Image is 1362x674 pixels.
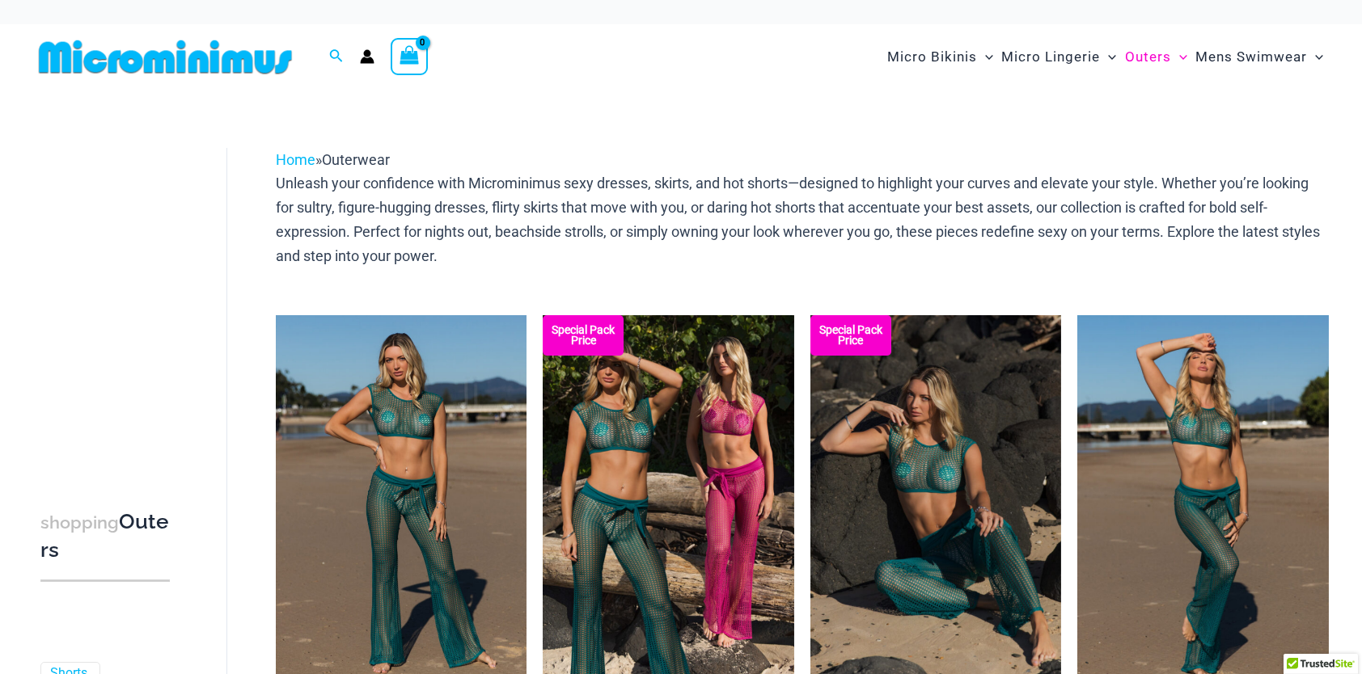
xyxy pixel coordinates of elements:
[32,39,298,75] img: MM SHOP LOGO FLAT
[1307,36,1323,78] span: Menu Toggle
[1121,32,1191,82] a: OutersMenu ToggleMenu Toggle
[360,49,374,64] a: Account icon link
[997,32,1120,82] a: Micro LingerieMenu ToggleMenu Toggle
[1191,32,1327,82] a: Mens SwimwearMenu ToggleMenu Toggle
[40,512,119,533] span: shopping
[391,38,428,75] a: View Shopping Cart, empty
[276,151,315,168] a: Home
[40,508,170,564] h3: Outers
[1001,36,1100,78] span: Micro Lingerie
[881,30,1330,84] nav: Site Navigation
[276,151,390,168] span: »
[887,36,977,78] span: Micro Bikinis
[1171,36,1187,78] span: Menu Toggle
[977,36,993,78] span: Menu Toggle
[1100,36,1116,78] span: Menu Toggle
[322,151,390,168] span: Outerwear
[1125,36,1171,78] span: Outers
[40,135,186,458] iframe: TrustedSite Certified
[543,325,624,346] b: Special Pack Price
[810,325,891,346] b: Special Pack Price
[883,32,997,82] a: Micro BikinisMenu ToggleMenu Toggle
[329,47,344,67] a: Search icon link
[1195,36,1307,78] span: Mens Swimwear
[276,171,1329,267] p: Unleash your confidence with Microminimus sexy dresses, skirts, and hot shorts—designed to highli...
